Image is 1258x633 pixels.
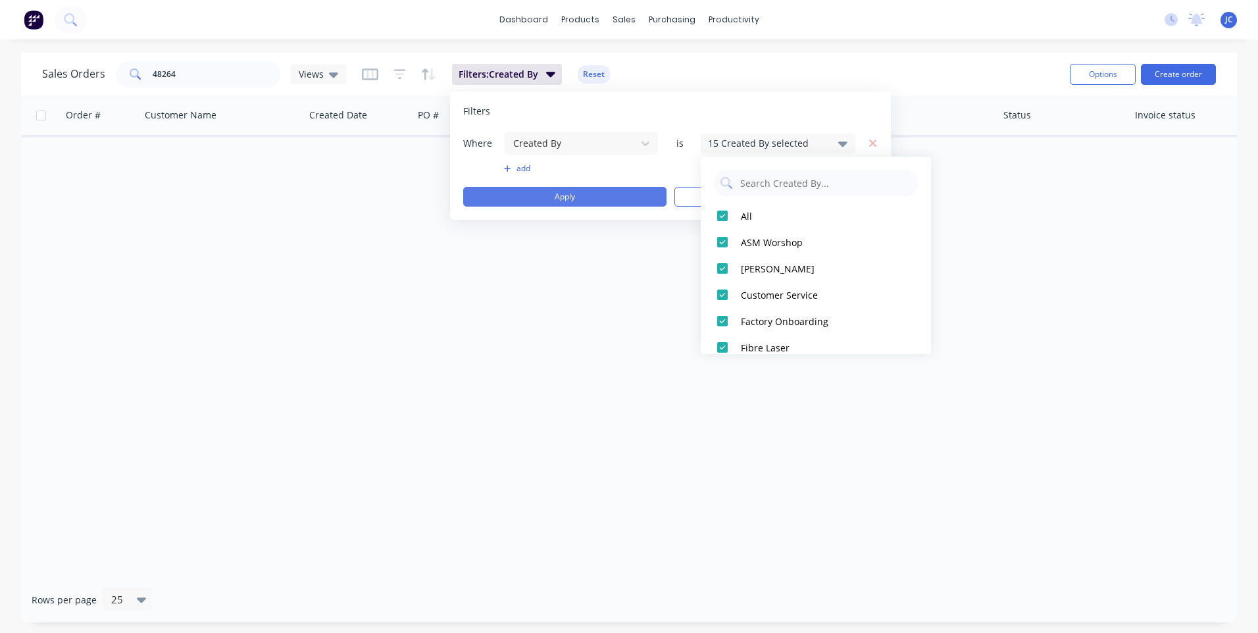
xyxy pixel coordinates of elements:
[42,68,105,80] h1: Sales Orders
[145,109,216,122] div: Customer Name
[32,594,97,607] span: Rows per page
[463,105,490,118] span: Filters
[299,67,324,81] span: Views
[1135,109,1195,122] div: Invoice status
[493,10,555,30] a: dashboard
[463,137,503,150] span: Where
[463,187,667,207] button: Apply
[739,170,911,196] input: Search Created By...
[701,229,931,255] button: ASM Worshop
[701,308,931,334] button: Factory Onboarding
[741,236,899,249] div: ASM Worshop
[1141,64,1216,85] button: Create order
[701,255,931,282] button: [PERSON_NAME]
[1070,64,1136,85] button: Options
[741,341,899,355] div: Fibre Laser
[418,109,439,122] div: PO #
[642,10,702,30] div: purchasing
[741,315,899,328] div: Factory Onboarding
[708,136,827,150] div: 15 Created By selected
[24,10,43,30] img: Factory
[667,137,693,150] span: is
[578,65,610,84] button: Reset
[153,61,281,88] input: Search...
[741,209,899,223] div: All
[606,10,642,30] div: sales
[555,10,606,30] div: products
[741,288,899,302] div: Customer Service
[702,10,766,30] div: productivity
[701,282,931,308] button: Customer Service
[66,109,101,122] div: Order #
[1003,109,1031,122] div: Status
[674,187,878,207] button: Clear
[701,203,931,229] button: All
[459,68,538,81] span: Filters: Created By
[309,109,367,122] div: Created Date
[741,262,899,276] div: [PERSON_NAME]
[701,334,931,361] button: Fibre Laser
[1225,14,1233,26] span: JC
[452,64,562,85] button: Filters:Created By
[504,163,659,174] button: add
